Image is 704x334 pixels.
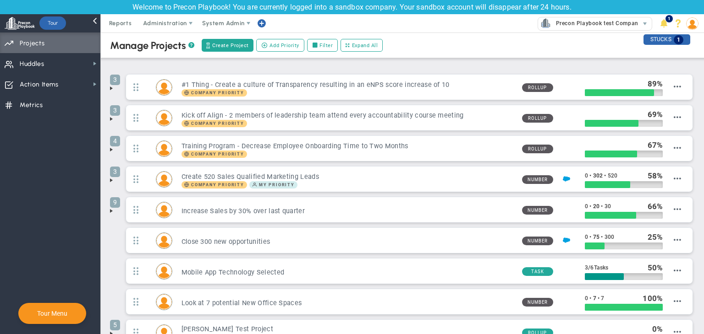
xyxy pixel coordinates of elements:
span: Company Priority [181,89,247,97]
span: • [589,203,591,210]
h3: Mobile App Technology Selected [181,268,515,277]
img: Salesforce Enabled<br />Sandbox: Quarterly Leads and Opportunities [563,175,570,183]
span: 58 [648,171,657,180]
span: Company Priority [181,120,247,127]
span: Company Priority [181,151,247,158]
li: Help & Frequently Asked Questions (FAQ) [671,14,685,32]
span: • [604,172,606,179]
h3: Look at 7 potential New Office Spaces [181,299,515,307]
h3: Kick off Align - 2 members of leadership team attend every accountability course meeting [181,111,515,120]
div: Miguel Cabrera [156,110,172,126]
h3: [PERSON_NAME] Test Project [181,325,515,334]
span: 67 [648,140,657,150]
span: Huddles [20,54,44,74]
img: Mark Collins [156,233,172,248]
span: 5 [110,320,120,330]
img: Lucy Rodriguez [156,264,172,279]
img: 33582.Company.photo [540,17,551,29]
span: Expand All [352,42,378,49]
span: 1 [674,35,683,44]
div: Lucy Rodriguez [156,263,172,280]
span: 25 [648,232,657,242]
span: Rollup [522,114,553,123]
img: Lisa Jenkins [156,141,172,156]
img: Salesforce Enabled<br />Sandbox: Quarterly Leads and Opportunities [563,237,570,244]
span: 20 [593,203,599,210]
span: 69 [648,110,657,119]
span: 0 [652,324,657,334]
button: Tour Menu [34,309,70,318]
span: 4 [110,136,120,146]
span: 30 [605,203,611,210]
label: Filter [307,39,338,52]
li: Announcements [657,14,671,32]
span: 75 [593,234,599,240]
span: Reports [104,14,137,32]
span: 302 [593,172,603,179]
span: Metrics [20,96,43,115]
span: Company Priority [191,91,244,95]
div: % [643,293,663,303]
div: STUCKS [643,34,690,45]
h3: Close 300 new opportunities [181,237,515,246]
span: 0 [585,203,588,210]
div: Sudhir Dakshinamurthy [156,171,172,188]
div: Mark Collins [156,79,172,96]
div: % [648,201,663,211]
span: Administration [143,20,187,27]
span: 3 [110,105,120,116]
img: Tom Johnson [156,294,172,310]
h3: Create 520 Sales Qualified Marketing Leads [181,172,515,181]
span: • [589,172,591,179]
span: Number [522,298,553,307]
h3: #1 Thing - Create a culture of Transparency resulting in an eNPS score increase of 10 [181,81,515,89]
span: Rollup [522,145,553,153]
span: Add Priority [269,42,299,49]
span: 66 [648,202,657,211]
img: 64089.Person.photo [686,17,698,30]
div: % [648,140,663,150]
img: Sudhir Dakshinamurthy [156,172,172,187]
div: % [648,79,663,89]
span: Tasks [594,264,609,271]
span: 0 [585,234,588,240]
span: Number [522,237,553,245]
span: Number [522,206,553,215]
div: % [648,232,663,242]
span: 520 [608,172,617,179]
span: • [601,203,603,210]
span: 9 [110,197,120,208]
span: 300 [605,234,614,240]
span: System Admin [202,20,245,27]
div: % [648,171,663,181]
span: Company Priority [191,183,244,187]
span: 100 [643,294,656,303]
button: Create Project [202,39,253,52]
span: Precon Playbook test Company (Sandbox) [551,17,671,29]
div: % [652,324,663,334]
span: • [589,295,591,302]
span: 3 [110,75,120,85]
span: 3 6 [585,264,608,271]
img: Katie Williams [156,202,172,218]
span: 89 [648,79,657,88]
div: Manage Projects [110,39,195,52]
button: Add Priority [256,39,304,52]
div: % [648,109,663,119]
span: Create Project [212,42,249,49]
span: select [638,17,652,30]
span: Company Priority [191,152,244,156]
div: % [648,263,663,273]
span: Company Priority [191,121,244,126]
span: 50 [648,263,657,272]
span: Task [522,267,553,276]
span: 3 [110,167,120,177]
span: • [598,295,599,302]
h3: Increase Sales by 30% over last quarter [181,207,515,215]
span: • [589,234,591,240]
span: Projects [20,34,44,53]
h3: Training Program - Decrease Employee Onboarding Time to Two Months [181,142,515,151]
span: • [601,234,603,240]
